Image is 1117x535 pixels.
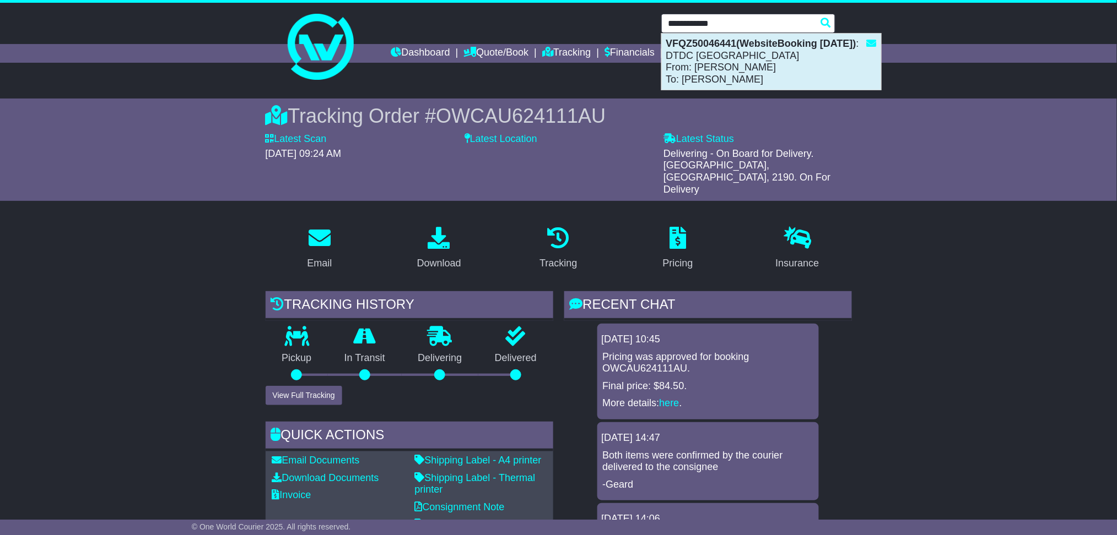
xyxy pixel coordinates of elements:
p: Delivered [478,352,553,364]
p: Both items were confirmed by the courier delivered to the consignee [603,450,813,473]
div: [DATE] 14:06 [602,513,814,525]
p: Pricing was approved for booking OWCAU624111AU. [603,351,813,375]
label: Latest Status [663,133,734,145]
a: Invoice [272,489,311,500]
div: Pricing [663,256,693,271]
label: Latest Location [465,133,537,145]
div: Tracking history [266,291,553,321]
a: Download Documents [272,472,379,483]
button: View Full Tracking [266,386,342,405]
div: Email [307,256,332,271]
a: here [660,397,679,408]
a: Download [410,223,468,275]
a: Financials [605,44,655,63]
div: [DATE] 14:47 [602,432,814,444]
p: More details: . [603,397,813,410]
a: Original Address Label [415,518,522,529]
a: Consignment Note [415,501,505,512]
a: Dashboard [391,44,450,63]
p: Final price: $84.50. [603,380,813,392]
div: Tracking Order # [266,104,852,128]
span: OWCAU624111AU [436,105,606,127]
a: Shipping Label - A4 printer [415,455,542,466]
a: Tracking [532,223,584,275]
a: Insurance [769,223,827,275]
label: Latest Scan [266,133,327,145]
div: Insurance [776,256,819,271]
p: Delivering [402,352,479,364]
div: Tracking [539,256,577,271]
div: : DTDC [GEOGRAPHIC_DATA] From: [PERSON_NAME] To: [PERSON_NAME] [662,34,881,90]
div: [DATE] 10:45 [602,334,814,346]
p: In Transit [328,352,402,364]
span: Delivering - On Board for Delivery. [GEOGRAPHIC_DATA], [GEOGRAPHIC_DATA], 2190. On For Delivery [663,148,830,195]
div: Quick Actions [266,422,553,451]
p: -Geard [603,479,813,491]
a: Tracking [542,44,591,63]
a: Email [300,223,339,275]
a: Pricing [656,223,700,275]
div: RECENT CHAT [564,291,852,321]
div: Download [417,256,461,271]
span: © One World Courier 2025. All rights reserved. [192,522,351,531]
a: Shipping Label - Thermal printer [415,472,536,495]
span: [DATE] 09:24 AM [266,148,342,159]
a: Email Documents [272,455,360,466]
a: Quote/Book [463,44,528,63]
strong: VFQZ50046441(WebsiteBooking [DATE]) [666,38,856,49]
p: Pickup [266,352,328,364]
